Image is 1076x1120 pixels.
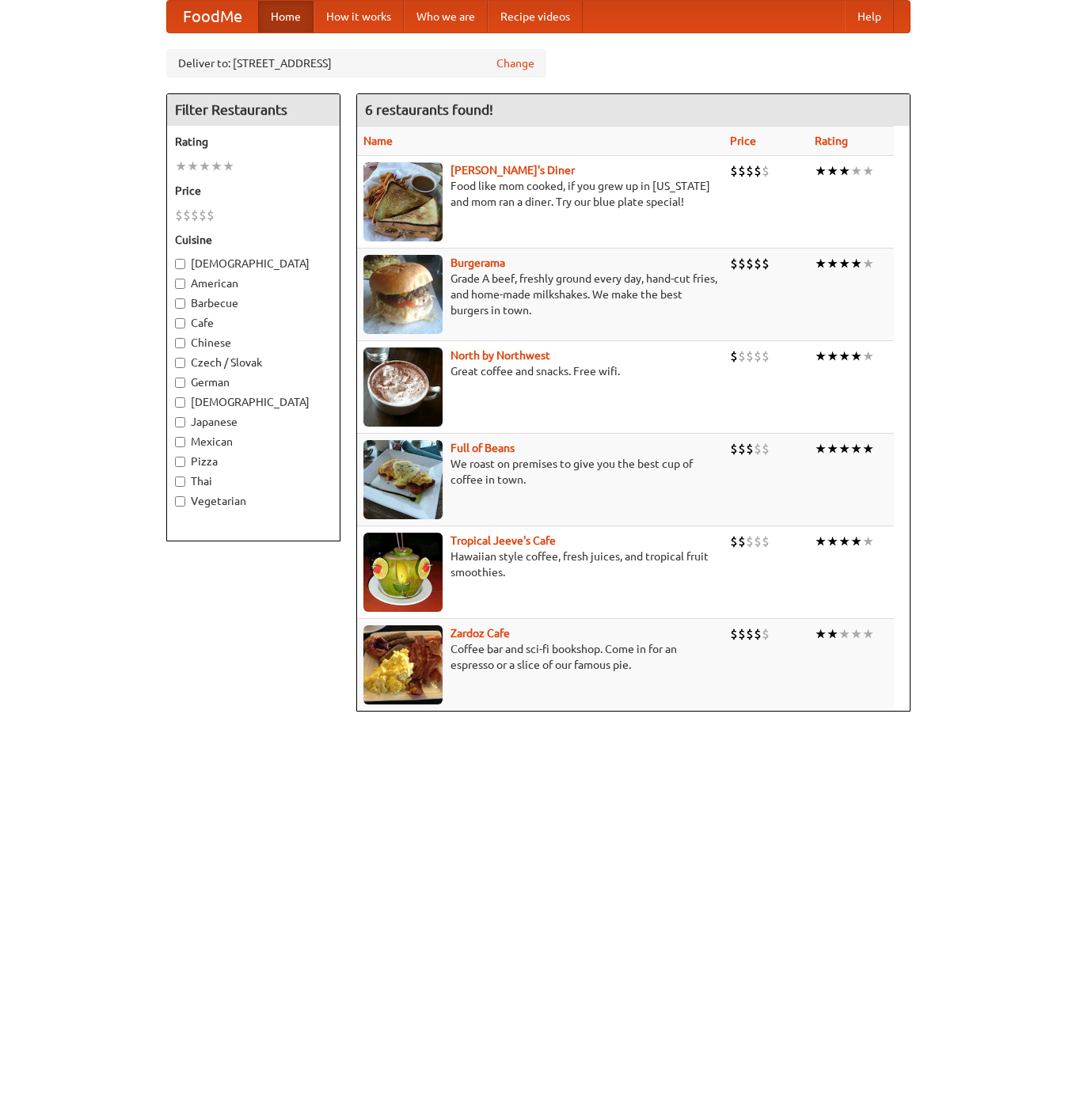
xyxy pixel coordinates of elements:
[175,298,185,309] input: Barbecue
[815,533,827,550] li: ★
[730,440,738,457] li: $
[363,456,717,488] p: We roast on premises to give you the best cup of coffee in town.
[850,255,862,272] li: ★
[730,162,738,180] li: $
[175,318,185,328] input: Cafe
[175,493,332,509] label: Vegetarian
[175,437,185,447] input: Mexican
[838,255,850,272] li: ★
[363,178,717,210] p: Food like mom cooked, if you grew up in [US_STATE] and mom ran a diner. Try our blue plate special!
[175,259,185,269] input: [DEMOGRAPHIC_DATA]
[838,347,850,365] li: ★
[187,158,199,175] li: ★
[363,625,443,704] img: zardoz.jpg
[175,417,185,427] input: Japanese
[404,1,488,32] a: Who we are
[363,533,443,612] img: jeeves.jpg
[738,625,746,643] li: $
[175,397,185,408] input: [DEMOGRAPHIC_DATA]
[175,473,332,489] label: Thai
[175,378,185,388] input: German
[451,442,515,454] a: Full of Beans
[815,625,827,643] li: ★
[175,183,332,199] h5: Price
[862,625,874,643] li: ★
[762,162,770,180] li: $
[363,641,717,673] p: Coffee bar and sci-fi bookshop. Come in for an espresso or a slice of our famous pie.
[175,256,332,271] label: [DEMOGRAPHIC_DATA]
[363,135,393,147] a: Name
[746,162,754,180] li: $
[754,440,762,457] li: $
[175,374,332,390] label: German
[738,255,746,272] li: $
[738,440,746,457] li: $
[175,434,332,450] label: Mexican
[746,533,754,550] li: $
[211,158,222,175] li: ★
[746,347,754,365] li: $
[754,255,762,272] li: $
[175,338,185,348] input: Chinese
[730,347,738,365] li: $
[827,162,838,180] li: ★
[199,207,207,224] li: $
[838,625,850,643] li: ★
[175,315,332,331] label: Cafe
[815,440,827,457] li: ★
[838,162,850,180] li: ★
[762,625,770,643] li: $
[451,349,550,362] a: North by Northwest
[175,134,332,150] h5: Rating
[363,440,443,519] img: beans.jpg
[451,534,556,547] b: Tropical Jeeve's Cafe
[827,533,838,550] li: ★
[488,1,583,32] a: Recipe videos
[754,162,762,180] li: $
[451,627,510,640] a: Zardoz Cafe
[850,347,862,365] li: ★
[730,625,738,643] li: $
[183,207,191,224] li: $
[451,164,575,177] a: [PERSON_NAME]'s Diner
[451,256,505,269] b: Burgerama
[738,162,746,180] li: $
[175,355,332,370] label: Czech / Slovak
[862,162,874,180] li: ★
[199,158,211,175] li: ★
[363,347,443,427] img: north.jpg
[496,55,534,71] a: Change
[175,207,183,224] li: $
[815,162,827,180] li: ★
[175,476,185,487] input: Thai
[363,363,717,379] p: Great coffee and snacks. Free wifi.
[730,533,738,550] li: $
[762,440,770,457] li: $
[850,625,862,643] li: ★
[754,625,762,643] li: $
[175,457,185,467] input: Pizza
[845,1,894,32] a: Help
[762,255,770,272] li: $
[762,533,770,550] li: $
[365,102,493,117] ng-pluralize: 6 restaurants found!
[862,440,874,457] li: ★
[730,255,738,272] li: $
[862,347,874,365] li: ★
[850,533,862,550] li: ★
[166,49,546,78] div: Deliver to: [STREET_ADDRESS]
[175,358,185,368] input: Czech / Slovak
[827,347,838,365] li: ★
[862,533,874,550] li: ★
[827,255,838,272] li: ★
[363,549,717,580] p: Hawaiian style coffee, fresh juices, and tropical fruit smoothies.
[175,232,332,248] h5: Cuisine
[746,625,754,643] li: $
[815,135,848,147] a: Rating
[850,440,862,457] li: ★
[175,496,185,507] input: Vegetarian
